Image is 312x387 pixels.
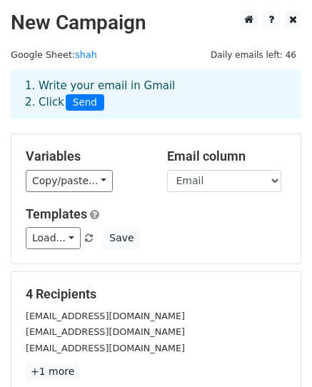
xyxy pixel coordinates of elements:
[11,11,301,35] h2: New Campaign
[26,363,79,381] a: +1 more
[11,49,97,60] small: Google Sheet:
[26,170,113,192] a: Copy/paste...
[26,227,81,249] a: Load...
[14,78,298,111] div: 1. Write your email in Gmail 2. Click
[206,49,301,60] a: Daily emails left: 46
[26,149,146,164] h5: Variables
[26,343,185,353] small: [EMAIL_ADDRESS][DOMAIN_NAME]
[66,94,104,111] span: Send
[241,318,312,387] iframe: Chat Widget
[26,286,286,302] h5: 4 Recipients
[167,149,287,164] h5: Email column
[26,326,185,337] small: [EMAIL_ADDRESS][DOMAIN_NAME]
[26,311,185,321] small: [EMAIL_ADDRESS][DOMAIN_NAME]
[103,227,140,249] button: Save
[75,49,97,60] a: shah
[26,206,87,221] a: Templates
[206,47,301,63] span: Daily emails left: 46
